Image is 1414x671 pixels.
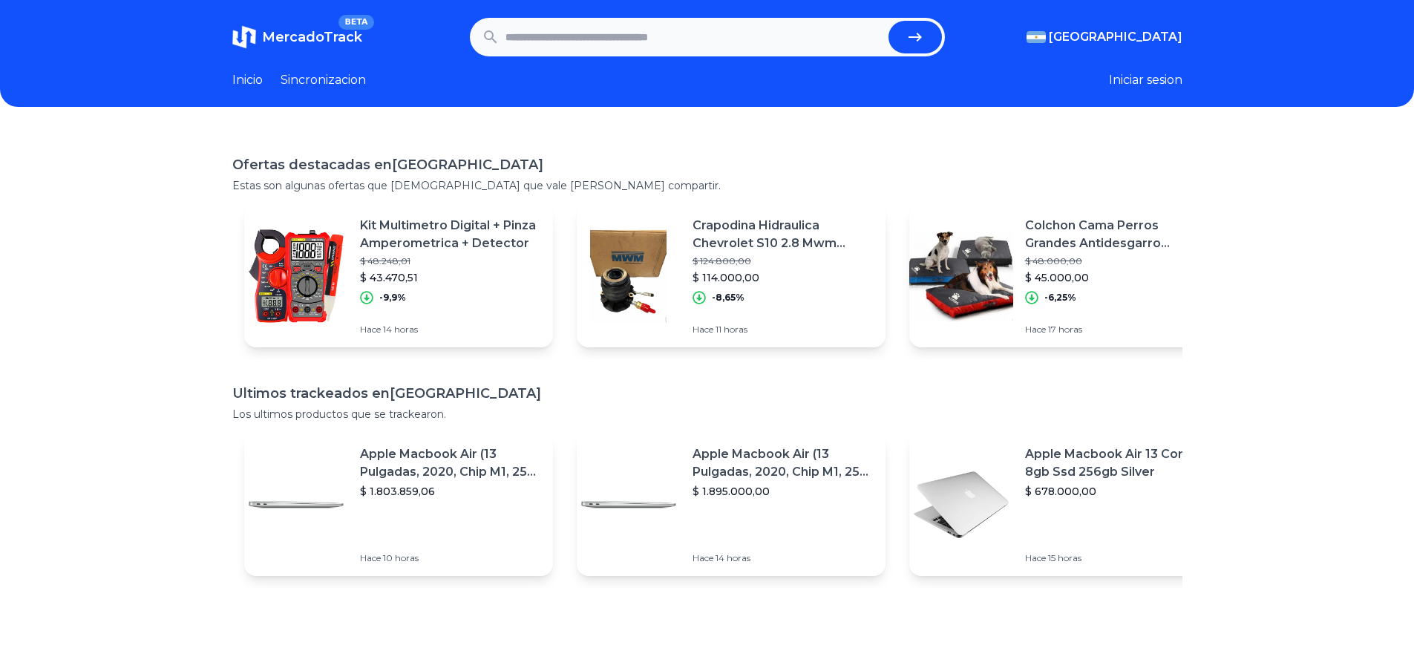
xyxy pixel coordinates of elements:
[360,445,541,481] p: Apple Macbook Air (13 Pulgadas, 2020, Chip M1, 256 Gb De Ssd, 8 Gb De Ram) - Plata
[577,433,886,576] a: Featured imageApple Macbook Air (13 Pulgadas, 2020, Chip M1, 256 Gb De Ssd, 8 Gb De Ram) - Plata$...
[1025,217,1206,252] p: Colchon Cama Perros Grandes Antidesgarro Premium Impermeable
[232,178,1182,193] p: Estas son algunas ofertas que [DEMOGRAPHIC_DATA] que vale [PERSON_NAME] compartir.
[244,453,348,557] img: Featured image
[693,270,874,285] p: $ 114.000,00
[244,224,348,328] img: Featured image
[693,445,874,481] p: Apple Macbook Air (13 Pulgadas, 2020, Chip M1, 256 Gb De Ssd, 8 Gb De Ram) - Plata
[1025,445,1206,481] p: Apple Macbook Air 13 Core I5 8gb Ssd 256gb Silver
[232,154,1182,175] h1: Ofertas destacadas en [GEOGRAPHIC_DATA]
[1025,255,1206,267] p: $ 48.000,00
[360,552,541,564] p: Hace 10 horas
[338,15,373,30] span: BETA
[1025,270,1206,285] p: $ 45.000,00
[577,453,681,557] img: Featured image
[577,224,681,328] img: Featured image
[360,324,541,335] p: Hace 14 horas
[1109,71,1182,89] button: Iniciar sesion
[909,224,1013,328] img: Featured image
[693,217,874,252] p: Crapodina Hidraulica Chevrolet S10 2.8 Mwm Original
[360,270,541,285] p: $ 43.470,51
[693,255,874,267] p: $ 124.800,00
[1049,28,1182,46] span: [GEOGRAPHIC_DATA]
[232,407,1182,422] p: Los ultimos productos que se trackearon.
[244,433,553,576] a: Featured imageApple Macbook Air (13 Pulgadas, 2020, Chip M1, 256 Gb De Ssd, 8 Gb De Ram) - Plata$...
[232,25,256,49] img: MercadoTrack
[909,433,1218,576] a: Featured imageApple Macbook Air 13 Core I5 8gb Ssd 256gb Silver$ 678.000,00Hace 15 horas
[909,453,1013,557] img: Featured image
[909,205,1218,347] a: Featured imageColchon Cama Perros Grandes Antidesgarro Premium Impermeable$ 48.000,00$ 45.000,00-...
[1044,292,1076,304] p: -6,25%
[262,29,362,45] span: MercadoTrack
[281,71,366,89] a: Sincronizacion
[232,383,1182,404] h1: Ultimos trackeados en [GEOGRAPHIC_DATA]
[360,217,541,252] p: Kit Multimetro Digital + Pinza Amperometrica + Detector
[379,292,406,304] p: -9,9%
[1025,552,1206,564] p: Hace 15 horas
[693,484,874,499] p: $ 1.895.000,00
[693,324,874,335] p: Hace 11 horas
[693,552,874,564] p: Hace 14 horas
[232,71,263,89] a: Inicio
[360,255,541,267] p: $ 48.248,01
[1025,484,1206,499] p: $ 678.000,00
[1027,28,1182,46] button: [GEOGRAPHIC_DATA]
[232,25,362,49] a: MercadoTrackBETA
[577,205,886,347] a: Featured imageCrapodina Hidraulica Chevrolet S10 2.8 Mwm Original$ 124.800,00$ 114.000,00-8,65%Ha...
[360,484,541,499] p: $ 1.803.859,06
[1027,31,1046,43] img: Argentina
[1025,324,1206,335] p: Hace 17 horas
[244,205,553,347] a: Featured imageKit Multimetro Digital + Pinza Amperometrica + Detector$ 48.248,01$ 43.470,51-9,9%H...
[712,292,744,304] p: -8,65%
